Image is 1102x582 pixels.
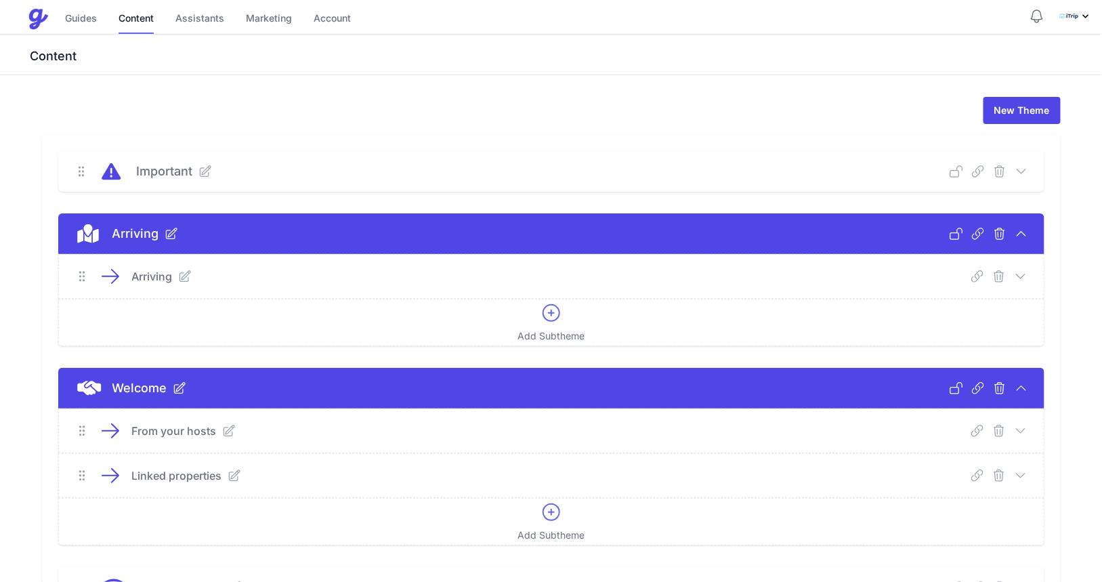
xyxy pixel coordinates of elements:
[517,329,585,343] span: Add Subtheme
[1029,8,1045,24] button: Notifications
[137,162,193,181] p: Important
[1059,5,1080,27] img: mfucljd08shy90zbpok5me8xg734
[175,5,224,34] a: Assistants
[27,8,49,30] img: Guestive Guides
[65,5,97,34] a: Guides
[112,224,159,243] p: Arriving
[314,5,351,34] a: Account
[132,268,173,285] p: Arriving
[58,299,1044,346] a: Add Subtheme
[112,379,167,398] p: Welcome
[27,48,1102,64] h3: Content
[983,97,1061,124] a: New Theme
[132,423,217,439] p: From your hosts
[517,528,585,542] span: Add Subtheme
[246,5,292,34] a: Marketing
[1059,5,1091,27] div: Profile Menu
[132,467,222,484] p: Linked properties
[119,5,154,34] a: Content
[58,498,1044,545] a: Add Subtheme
